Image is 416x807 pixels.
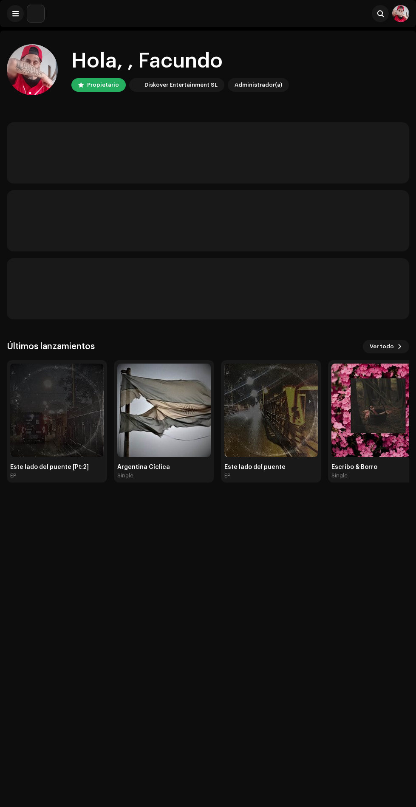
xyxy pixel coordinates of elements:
h3: Últimos lanzamientos [7,340,95,353]
div: Single [117,472,133,479]
img: 66b97a5f-4948-4b77-93a9-2a277247fe38 [7,44,58,95]
div: Propietario [87,80,119,90]
img: ec254a84-397d-4e32-b244-ac198218aae5 [10,364,104,457]
img: 297a105e-aa6c-4183-9ff4-27133c00f2e2 [131,80,141,90]
div: EP [224,472,230,479]
span: Ver todo [370,338,394,355]
div: Éste lado del puente [Pt:2] [10,464,104,471]
img: 66b97a5f-4948-4b77-93a9-2a277247fe38 [392,5,409,22]
div: Hola, , Facundo [71,48,289,75]
img: 297a105e-aa6c-4183-9ff4-27133c00f2e2 [27,5,44,22]
button: Ver todo [363,340,409,353]
img: ace8b6e1-c610-4ef1-9681-d8e41a609145 [224,364,318,457]
div: Argentina Cíclica [117,464,211,471]
div: Éste lado del puente [224,464,318,471]
div: Diskover Entertainment SL [144,80,218,90]
div: Administrador(a) [235,80,282,90]
div: EP [10,472,16,479]
img: 3f6dd1a0-3081-4c90-ba7c-b0196f9281a8 [117,364,211,457]
div: Single [331,472,348,479]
